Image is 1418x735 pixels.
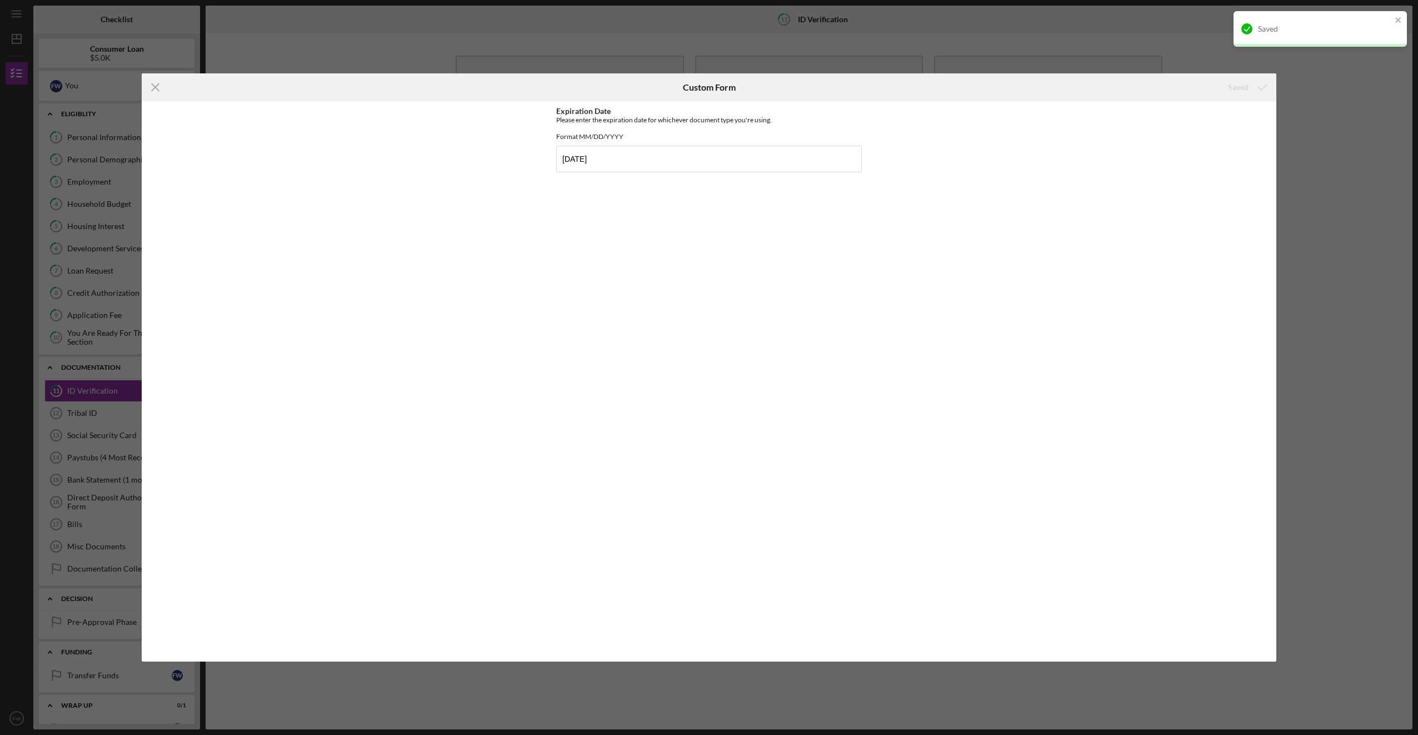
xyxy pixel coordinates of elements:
[1258,24,1391,33] div: Saved
[556,116,862,141] div: Please enter the expiration date for whichever document type you're using. Format MM/DD/YYYY
[556,106,611,116] label: Expiration Date
[1217,76,1276,98] button: Saved
[1228,76,1249,98] div: Saved
[1395,16,1402,26] button: close
[683,82,736,92] h6: Custom Form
